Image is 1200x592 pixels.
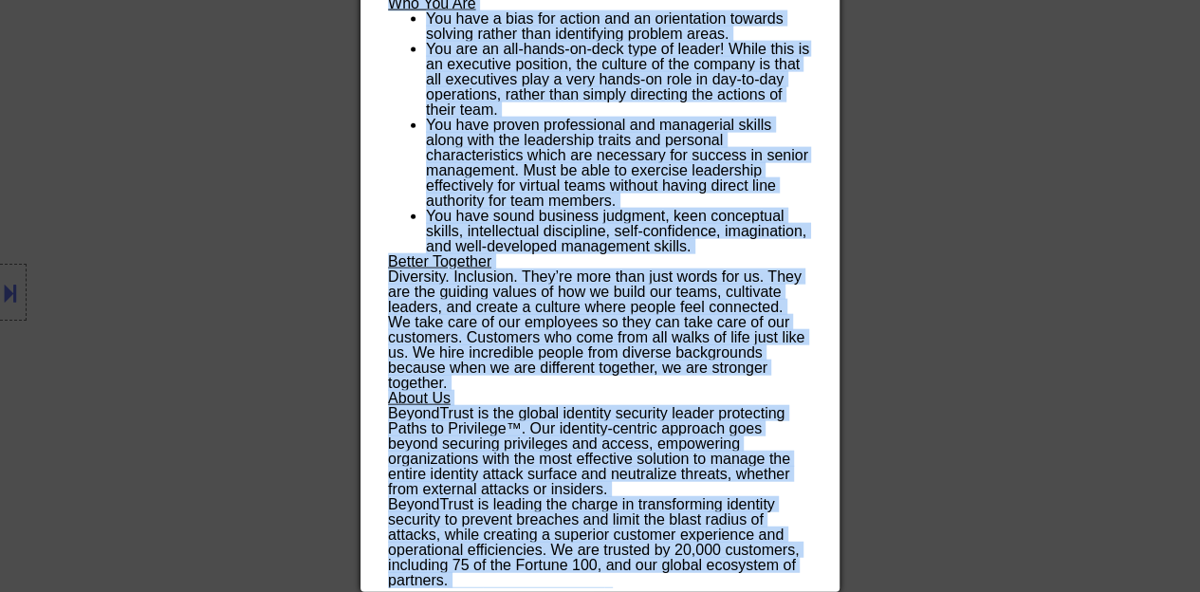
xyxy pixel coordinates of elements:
li: You have a bias for action and an orientation towards solving rather than identifying problem areas. [426,11,811,42]
li: You are an all-hands-on-deck type of leader! While this is an executive position, the culture of ... [426,42,811,118]
li: You have proven professional and managerial skills along with the leadership traits and personal ... [426,118,811,209]
li: You have sound business judgment, keen conceptual skills, intellectual discipline, self-confidenc... [426,209,811,254]
u: Better Together [388,253,491,269]
p: Diversity. Inclusion. They’re more than just words for us. They are the guiding values of how we ... [388,269,811,315]
u: About Us [388,390,451,406]
p: BeyondTrust is the global identity security leader protecting Paths to Privilege™. Our identity-c... [388,406,811,497]
p: We take care of our employees so they can take care of our customers. Customers who come from all... [388,315,811,391]
p: BeyondTrust is leading the charge in transforming identity security to prevent breaches and limit... [388,497,811,588]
